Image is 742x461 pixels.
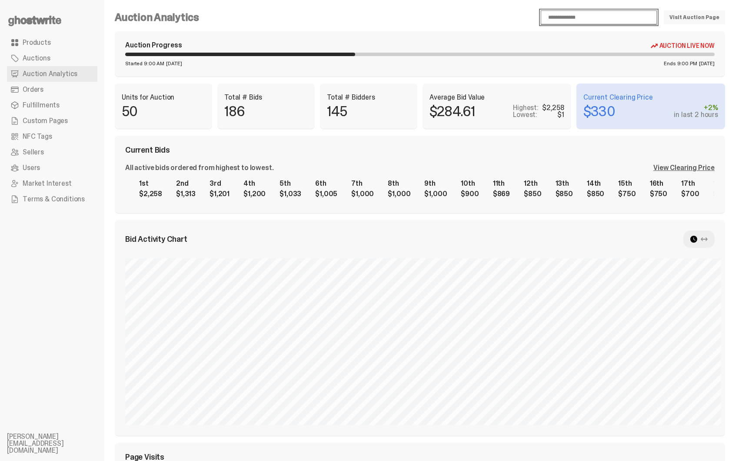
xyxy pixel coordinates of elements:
span: Orders [23,86,43,93]
span: Market Interest [23,180,72,187]
div: 7th [351,180,374,187]
div: 2nd [176,180,196,187]
div: $2,258 [139,190,162,197]
span: [DATE] [699,61,715,66]
a: Terms & Conditions [7,191,97,207]
div: $850 [556,190,573,197]
span: Page Visits [125,453,164,461]
span: Terms & Conditions [23,196,85,203]
div: $2,258 [542,104,564,111]
p: 50 [122,104,205,118]
div: 18th [713,180,731,187]
div: 13th [556,180,573,187]
span: Sellers [23,149,44,156]
p: Total # Bids [224,94,308,101]
div: All active bids ordered from highest to lowest. [125,164,273,171]
span: Auction Live Now [659,42,715,49]
div: $1,200 [243,190,266,197]
div: 1st [139,180,162,187]
div: $1,313 [176,190,196,197]
a: Market Interest [7,176,97,191]
div: $600 [713,190,731,197]
a: Custom Pages [7,113,97,129]
div: 5th [279,180,301,187]
div: $1,000 [351,190,374,197]
p: 186 [224,104,308,118]
div: $869 [493,190,510,197]
div: $850 [587,190,604,197]
span: Started 9:00 AM [125,61,164,66]
p: Total # Bidders [327,94,410,101]
div: Auction Progress [125,42,182,49]
span: Products [23,39,51,46]
div: 6th [315,180,337,187]
div: $1,033 [279,190,301,197]
a: Visit Auction Page [664,10,725,24]
div: $700 [681,190,699,197]
span: Auctions [23,55,50,62]
p: $330 [583,104,615,118]
div: $1,201 [210,190,230,197]
div: 8th [388,180,410,187]
span: Auction Analytics [23,70,77,77]
p: 145 [327,104,410,118]
p: Highest: [513,104,539,111]
a: Sellers [7,144,97,160]
span: Current Bids [125,146,170,154]
a: Fulfillments [7,97,97,113]
span: NFC Tags [23,133,52,140]
div: 3rd [210,180,230,187]
span: Bid Activity Chart [125,235,187,243]
div: View Clearing Price [653,164,715,171]
div: $900 [461,190,479,197]
div: 9th [424,180,447,187]
p: Average Bid Value [429,94,564,101]
span: Ends 9:00 PM [664,61,697,66]
div: in last 2 hours [674,111,718,118]
div: $850 [524,190,541,197]
p: $284.61 [429,104,475,118]
div: 10th [461,180,479,187]
div: 12th [524,180,541,187]
a: Orders [7,82,97,97]
div: 15th [618,180,636,187]
div: 17th [681,180,699,187]
div: $1,000 [388,190,410,197]
div: $750 [650,190,667,197]
span: Fulfillments [23,102,60,109]
p: Current Clearing Price [583,94,718,101]
div: 14th [587,180,604,187]
span: Users [23,164,40,171]
span: [DATE] [166,61,182,66]
div: $1,000 [424,190,447,197]
div: 4th [243,180,266,187]
a: Auctions [7,50,97,66]
p: Lowest: [513,111,537,118]
div: +2% [674,104,718,111]
li: [PERSON_NAME][EMAIL_ADDRESS][DOMAIN_NAME] [7,433,111,454]
div: $1,005 [315,190,337,197]
a: Users [7,160,97,176]
a: Auction Analytics [7,66,97,82]
p: Units for Auction [122,94,205,101]
div: 16th [650,180,667,187]
div: 11th [493,180,510,187]
a: Products [7,35,97,50]
a: NFC Tags [7,129,97,144]
h4: Auction Analytics [115,12,199,23]
div: $750 [618,190,636,197]
div: $1 [557,111,564,118]
span: Custom Pages [23,117,68,124]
